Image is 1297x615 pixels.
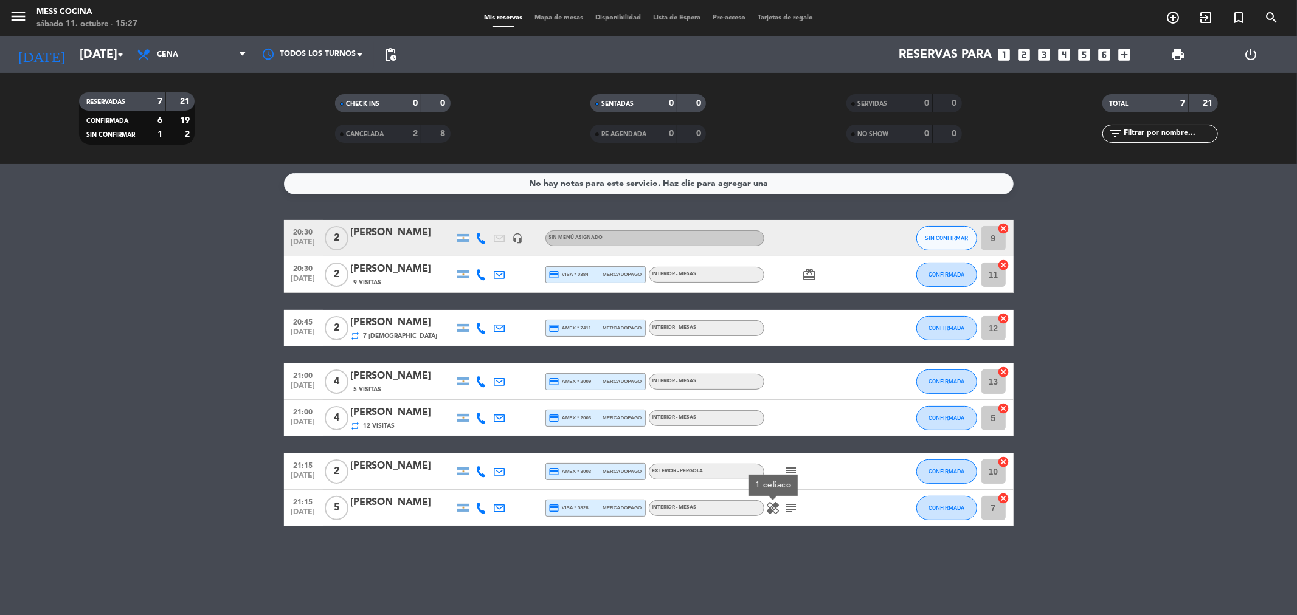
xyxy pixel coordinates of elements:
[652,379,697,383] span: INTERIOR - MESAS
[9,7,27,26] i: menu
[916,369,977,394] button: CONFIRMADA
[354,278,382,287] span: 9 Visitas
[652,272,697,277] span: INTERIOR - MESAS
[325,406,348,430] span: 4
[325,459,348,484] span: 2
[997,47,1012,63] i: looks_one
[916,226,977,250] button: SIN CONFIRMAR
[916,496,977,520] button: CONFIRMADA
[916,459,977,484] button: CONFIRMADA
[929,378,964,385] span: CONFIRMADA
[364,421,395,431] span: 12 Visitas
[603,270,642,278] span: mercadopago
[288,382,319,396] span: [DATE]
[707,15,752,21] span: Pre-acceso
[288,314,319,328] span: 20:45
[549,413,560,424] i: credit_card
[383,47,398,62] span: pending_actions
[998,222,1010,235] i: cancel
[549,323,560,334] i: credit_card
[351,225,454,241] div: [PERSON_NAME]
[288,494,319,508] span: 21:15
[86,132,135,138] span: SIN CONFIRMAR
[549,269,589,280] span: visa * 0384
[86,99,125,105] span: RESERVADAS
[549,235,603,240] span: Sin menú asignado
[916,406,977,430] button: CONFIRMADA
[647,15,707,21] span: Lista de Espera
[180,97,192,106] strong: 21
[696,129,704,138] strong: 0
[1123,127,1217,140] input: Filtrar por nombre...
[288,238,319,252] span: [DATE]
[952,129,960,138] strong: 0
[288,275,319,289] span: [DATE]
[749,475,798,496] div: 1 celiaco
[36,18,137,30] div: sábado 11. octubre - 15:27
[929,325,964,331] span: CONFIRMADA
[9,7,27,30] button: menu
[351,458,454,474] div: [PERSON_NAME]
[1203,99,1215,108] strong: 21
[752,15,819,21] span: Tarjetas de regalo
[413,129,418,138] strong: 2
[924,129,929,138] strong: 0
[784,464,799,479] i: subject
[929,271,964,278] span: CONFIRMADA
[952,99,960,108] strong: 0
[652,469,704,473] span: EXTERIOR - PERGOLA
[36,6,137,18] div: Mess Cocina
[288,328,319,342] span: [DATE]
[1214,36,1288,73] div: LOG OUT
[1037,47,1053,63] i: looks_3
[1244,47,1259,62] i: power_settings_new
[899,47,992,62] span: Reservas para
[288,224,319,238] span: 20:30
[652,505,697,510] span: INTERIOR - MESAS
[351,495,454,510] div: [PERSON_NAME]
[669,129,674,138] strong: 0
[1117,47,1133,63] i: add_box
[325,369,348,394] span: 4
[603,504,642,512] span: mercadopago
[288,508,319,522] span: [DATE]
[924,99,929,108] strong: 0
[1180,99,1185,108] strong: 7
[998,492,1010,504] i: cancel
[9,41,74,68] i: [DATE]
[929,414,964,421] span: CONFIRMADA
[351,421,361,431] i: repeat
[998,366,1010,378] i: cancel
[288,261,319,275] span: 20:30
[440,99,448,108] strong: 0
[364,331,438,341] span: 7 [DEMOGRAPHIC_DATA]
[325,226,348,250] span: 2
[916,263,977,287] button: CONFIRMADA
[803,267,817,282] i: card_giftcard
[351,368,454,384] div: [PERSON_NAME]
[652,415,697,420] span: INTERIOR - MESAS
[288,404,319,418] span: 21:00
[549,466,560,477] i: credit_card
[157,50,178,59] span: Cena
[549,323,592,334] span: amex * 7411
[288,418,319,432] span: [DATE]
[1171,47,1185,62] span: print
[86,118,128,124] span: CONFIRMADA
[413,99,418,108] strong: 0
[351,315,454,331] div: [PERSON_NAME]
[925,235,968,241] span: SIN CONFIRMAR
[549,269,560,280] i: credit_card
[549,503,589,514] span: visa * 5828
[185,130,192,139] strong: 2
[857,131,888,137] span: NO SHOW
[346,101,379,107] span: CHECK INS
[288,368,319,382] span: 21:00
[998,456,1010,468] i: cancel
[528,15,589,21] span: Mapa de mesas
[1077,47,1093,63] i: looks_5
[766,501,781,515] i: healing
[929,468,964,475] span: CONFIRMADA
[1097,47,1113,63] i: looks_6
[929,504,964,511] span: CONFIRMADA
